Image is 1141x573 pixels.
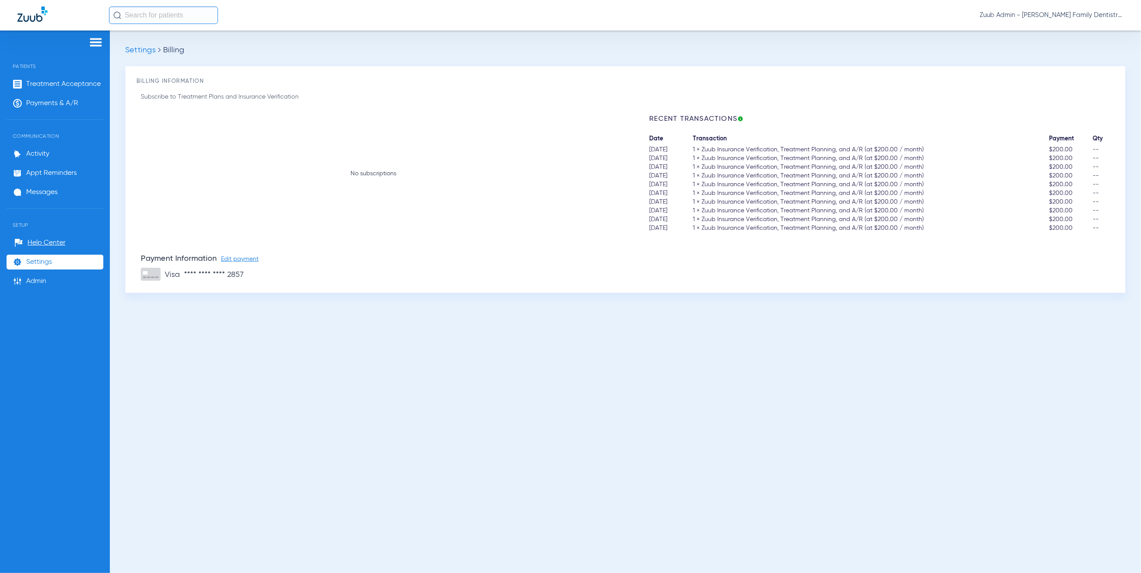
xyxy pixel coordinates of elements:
p: Subscribe to Treatment Plans and Insurance Verification [141,92,676,102]
span: Help Center [27,239,65,247]
span: -- [1093,145,1114,154]
span: Zuub Admin - [PERSON_NAME] Family Dentistry [980,11,1124,20]
h3: Billing Information [136,77,1114,86]
iframe: Chat Widget [1097,531,1141,573]
span: [DATE] [650,198,693,206]
span: $200.00 [1049,189,1093,198]
span: Patients [7,50,103,69]
span: 1 × Zuub Insurance Verification, Treatment Planning, and A/R (at $200.00 / month) [693,215,1049,224]
span: -- [1093,198,1114,206]
span: Transaction [693,134,1049,143]
span: -- [1093,224,1114,232]
span: Payment [1049,134,1093,143]
span: $200.00 [1049,154,1093,163]
span: [DATE] [650,215,693,224]
div: Payment Information [141,254,1114,263]
span: 1 × Zuub Insurance Verification, Treatment Planning, and A/R (at $200.00 / month) [693,189,1049,198]
span: [DATE] [650,145,693,154]
img: Zuub Logo [17,7,48,22]
span: Messages [26,188,58,197]
h3: Recent Transactions [650,115,1115,123]
span: 1 × Zuub Insurance Verification, Treatment Planning, and A/R (at $200.00 / month) [693,206,1049,215]
span: $200.00 [1049,206,1093,215]
span: 1 × Zuub Insurance Verification, Treatment Planning, and A/R (at $200.00 / month) [693,163,1049,171]
span: -- [1093,154,1114,163]
span: Activity [26,150,49,158]
span: 1 × Zuub Insurance Verification, Treatment Planning, and A/R (at $200.00 / month) [693,145,1049,154]
span: [DATE] [650,171,693,180]
span: [DATE] [650,154,693,163]
span: 1 × Zuub Insurance Verification, Treatment Planning, and A/R (at $200.00 / month) [693,198,1049,206]
span: Communication [7,120,103,139]
span: $200.00 [1049,145,1093,154]
span: 1 × Zuub Insurance Verification, Treatment Planning, and A/R (at $200.00 / month) [693,171,1049,180]
span: Admin [26,277,46,286]
span: [DATE] [650,206,693,215]
img: Credit Card [141,268,163,282]
span: [DATE] [650,189,693,198]
span: Billing [163,46,184,54]
span: -- [1093,180,1114,189]
span: -- [1093,171,1114,180]
span: Qty [1093,134,1114,143]
span: $200.00 [1049,180,1093,189]
input: Search for patients [109,7,218,24]
span: visa [165,271,180,279]
span: $200.00 [1049,224,1093,232]
span: 1 × Zuub Insurance Verification, Treatment Planning, and A/R (at $200.00 / month) [693,180,1049,189]
span: Setup [7,209,103,228]
span: Edit payment [221,256,259,262]
span: $200.00 [1049,198,1093,206]
span: -- [1093,189,1114,198]
span: [DATE] [650,163,693,171]
span: [DATE] [650,180,693,189]
span: Settings [125,46,156,54]
span: -- [1093,206,1114,215]
span: Treatment Acceptance [26,80,101,89]
span: $200.00 [1049,171,1093,180]
span: $200.00 [1049,215,1093,224]
a: Help Center [14,239,65,247]
span: Appt Reminders [26,169,77,177]
span: -- [1093,163,1114,171]
span: Date [650,134,693,143]
span: $200.00 [1049,163,1093,171]
span: Payments & A/R [26,99,78,108]
li: No subscriptions [141,115,606,232]
span: -- [1093,215,1114,224]
span: 1 × Zuub Insurance Verification, Treatment Planning, and A/R (at $200.00 / month) [693,154,1049,163]
span: [DATE] [650,224,693,232]
span: Settings [26,258,52,266]
img: hamburger-icon [89,37,103,48]
img: Search Icon [113,11,121,19]
span: 1 × Zuub Insurance Verification, Treatment Planning, and A/R (at $200.00 / month) [693,224,1049,232]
